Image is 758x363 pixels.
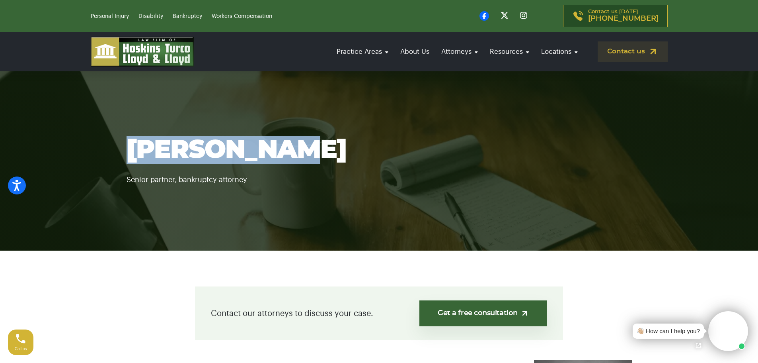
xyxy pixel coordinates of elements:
a: Disability [138,14,163,19]
h1: [PERSON_NAME] [127,136,632,164]
a: Bankruptcy [173,14,202,19]
a: Contact us [598,41,668,62]
a: Get a free consultation [419,300,547,326]
a: Attorneys [437,40,482,63]
a: Open chat [690,337,707,354]
a: About Us [396,40,433,63]
img: logo [91,37,194,67]
p: Senior partner, bankruptcy attorney [127,164,632,186]
a: Contact us [DATE][PHONE_NUMBER] [563,5,668,27]
a: Resources [486,40,533,63]
div: 👋🏼 How can I help you? [637,327,700,336]
span: [PHONE_NUMBER] [588,15,659,23]
p: Contact us [DATE] [588,9,659,23]
div: Contact our attorneys to discuss your case. [195,286,563,340]
a: Locations [537,40,582,63]
a: Personal Injury [91,14,129,19]
a: Workers Compensation [212,14,272,19]
a: Practice Areas [333,40,392,63]
img: arrow-up-right-light.svg [520,309,529,318]
span: Call us [15,347,27,351]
